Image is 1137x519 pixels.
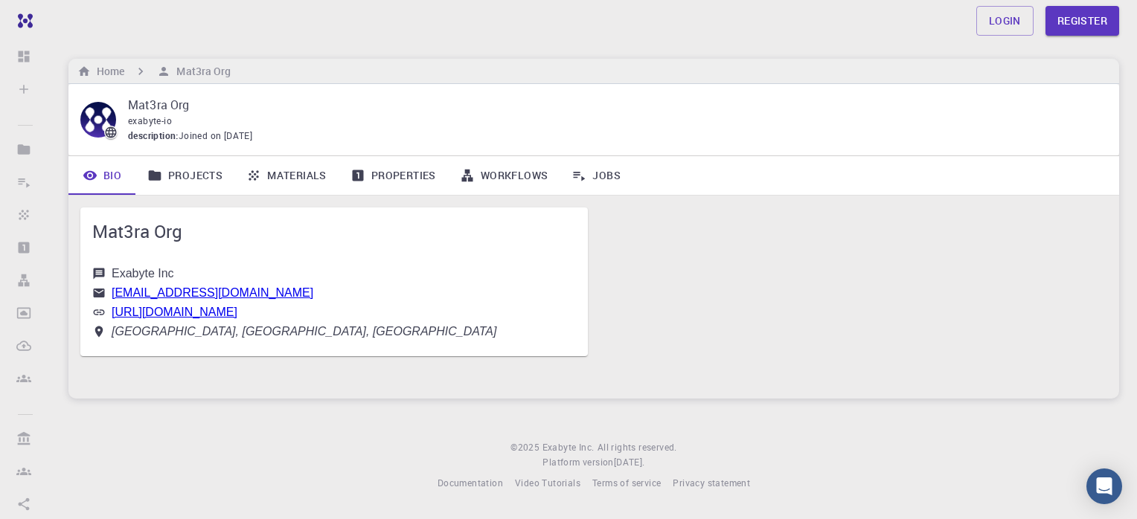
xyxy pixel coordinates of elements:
[560,156,632,195] a: Jobs
[510,440,542,455] span: © 2025
[542,441,595,453] span: Exabyte Inc.
[68,156,135,195] a: Bio
[438,477,503,489] span: Documentation
[1086,468,1122,504] div: Open Intercom Messenger
[448,156,560,195] a: Workflows
[542,440,595,455] a: Exabyte Inc.
[592,477,661,489] span: Terms of service
[976,6,1034,36] a: Login
[592,476,661,491] a: Terms of service
[598,440,677,455] span: All rights reserved.
[438,476,503,491] a: Documentation
[515,477,580,489] span: Video Tutorials
[128,96,1095,114] p: Mat3ra Org
[1045,6,1119,36] a: Register
[135,156,234,195] a: Projects
[112,306,237,318] a: [URL][DOMAIN_NAME]
[112,267,174,280] div: Exabyte Inc
[92,219,576,243] span: Mat3ra Org
[673,477,750,489] span: Privacy statement
[542,455,613,470] span: Platform version
[74,63,234,80] nav: breadcrumb
[179,129,252,144] span: Joined on [DATE]
[128,115,172,126] span: exabyte-io
[515,476,580,491] a: Video Tutorials
[614,456,645,468] span: [DATE] .
[128,129,179,144] span: description :
[12,13,33,28] img: logo
[170,63,231,80] h6: Mat3ra Org
[112,286,313,299] a: [EMAIL_ADDRESS][DOMAIN_NAME]
[339,156,448,195] a: Properties
[614,455,645,470] a: [DATE].
[112,325,496,338] address: [GEOGRAPHIC_DATA], [GEOGRAPHIC_DATA], [GEOGRAPHIC_DATA]
[91,63,124,80] h6: Home
[673,476,750,491] a: Privacy statement
[234,156,339,195] a: Materials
